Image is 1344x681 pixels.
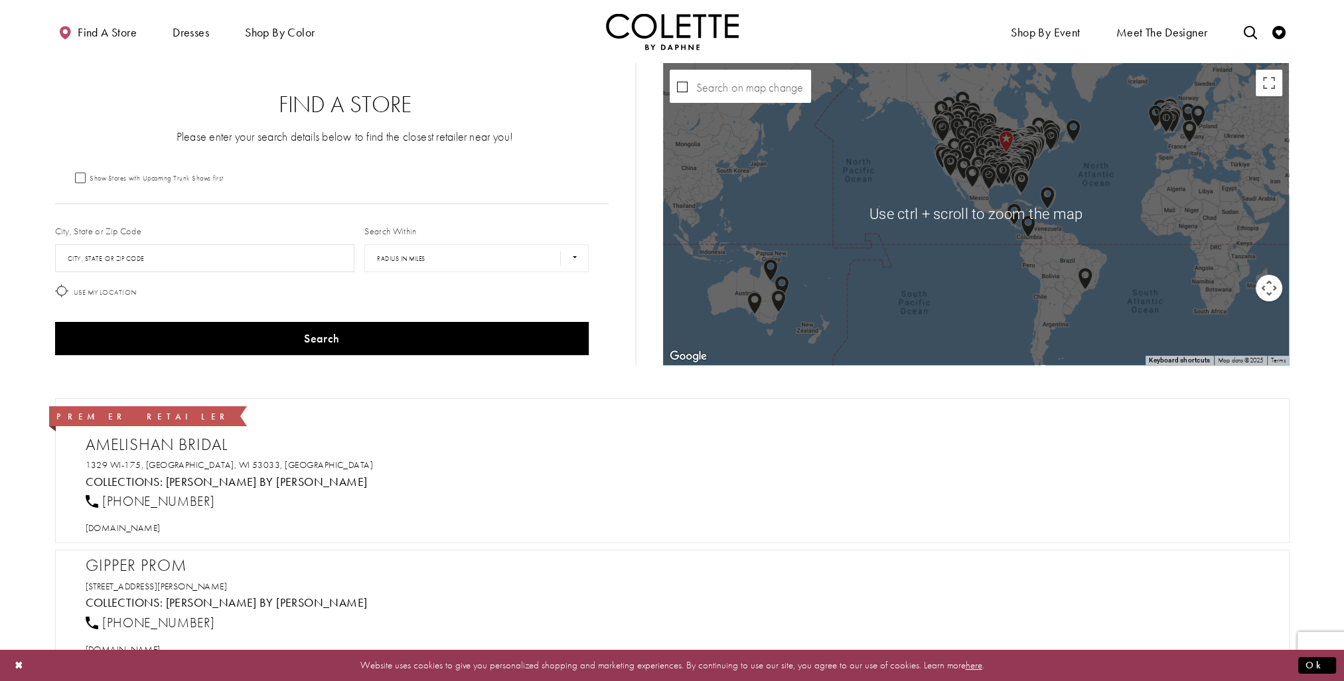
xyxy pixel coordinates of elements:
[86,435,1272,455] h2: Amelishan Bridal
[102,492,214,510] span: [PHONE_NUMBER]
[1256,70,1282,96] button: Toggle fullscreen view
[96,656,1248,674] p: Website uses cookies to give you personalized shopping and marketing experiences. By continuing t...
[242,13,318,50] span: Shop by color
[55,322,589,355] button: Search
[1269,13,1289,50] a: Check Wishlist
[606,13,739,50] a: Visit Home Page
[86,643,161,655] a: Opens in new tab
[166,595,368,610] a: Visit Colette by Daphne page - Opens in new tab
[1298,657,1336,674] button: Submit Dialog
[173,26,209,39] span: Dresses
[86,643,161,655] span: [DOMAIN_NAME]
[86,595,163,610] span: Collections:
[966,658,982,672] a: here
[364,224,416,238] label: Search Within
[606,13,739,50] img: Colette by Daphne
[86,556,1272,575] h2: Gipper Prom
[55,224,142,238] label: City, State or Zip Code
[1256,275,1282,301] button: Map camera controls
[663,63,1290,365] div: Map with store locations
[169,13,212,50] span: Dresses
[78,26,137,39] span: Find a store
[1271,356,1286,364] a: Terms (opens in new tab)
[166,474,368,489] a: Visit Colette by Daphne page - Opens in new tab
[86,522,161,534] span: [DOMAIN_NAME]
[8,654,31,677] button: Close Dialog
[82,92,609,118] h2: Find a Store
[86,614,215,631] a: [PHONE_NUMBER]
[56,411,231,422] span: Premier Retailer
[1011,26,1080,39] span: Shop By Event
[1240,13,1260,50] a: Toggle search
[86,492,215,510] a: [PHONE_NUMBER]
[364,244,588,272] select: Radius In Miles
[1113,13,1211,50] a: Meet the designer
[666,348,710,365] img: Google
[1116,26,1208,39] span: Meet the designer
[1149,356,1210,365] button: Keyboard shortcuts
[86,459,374,471] a: Opens in new tab
[55,244,355,272] input: City, State, or ZIP Code
[1008,13,1083,50] span: Shop By Event
[666,348,710,365] a: Open this area in Google Maps (opens a new window)
[55,13,140,50] a: Find a store
[1218,356,1263,364] span: Map data ©2025
[82,128,609,145] p: Please enter your search details below to find the closest retailer near you!
[102,614,214,631] span: [PHONE_NUMBER]
[86,522,161,534] a: Opens in new tab
[86,474,163,489] span: Collections:
[245,26,315,39] span: Shop by color
[86,580,228,592] a: Opens in new tab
